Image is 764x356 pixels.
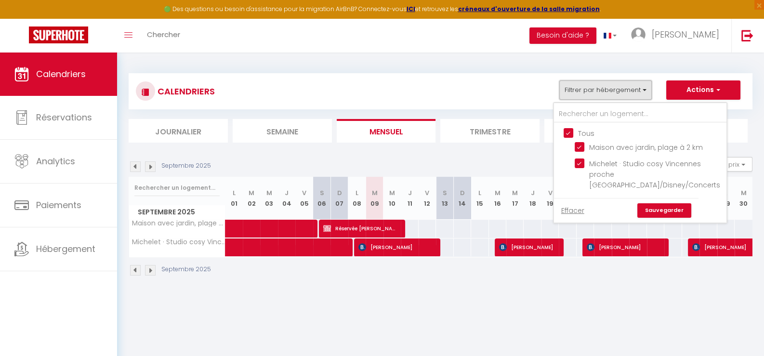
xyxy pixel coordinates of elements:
abbr: L [478,188,481,198]
li: Semaine [233,119,332,143]
img: ... [631,27,645,42]
div: Filtrer par hébergement [553,102,727,224]
span: Michelet · Studio cosy Vincennes proche [GEOGRAPHIC_DATA]/Disney/Concerts [131,238,227,246]
th: 16 [489,177,506,220]
th: 01 [225,177,243,220]
p: Septembre 2025 [161,161,211,171]
th: 03 [260,177,277,220]
th: 05 [295,177,313,220]
img: logout [741,29,753,41]
th: 30 [735,177,752,220]
th: 18 [524,177,541,220]
abbr: M [512,188,518,198]
th: 02 [243,177,260,220]
a: Chercher [140,19,187,53]
th: 07 [330,177,348,220]
img: Super Booking [29,26,88,43]
th: 11 [401,177,418,220]
span: Réservée [PERSON_NAME] [323,219,398,237]
button: Ouvrir le widget de chat LiveChat [8,4,37,33]
th: 09 [366,177,383,220]
span: [PERSON_NAME] [587,238,662,256]
th: 12 [419,177,436,220]
abbr: M [249,188,254,198]
abbr: D [337,188,342,198]
th: 19 [541,177,559,220]
button: Besoin d'aide ? [529,27,596,44]
span: Maison avec jardin, plage à 2 km [131,220,227,227]
abbr: J [285,188,289,198]
a: créneaux d'ouverture de la salle migration [458,5,600,13]
abbr: M [741,188,747,198]
abbr: D [460,188,465,198]
abbr: V [548,188,553,198]
button: Actions [666,80,740,100]
a: Sauvegarder [637,203,691,218]
abbr: M [266,188,272,198]
span: Réservations [36,111,92,123]
h3: CALENDRIERS [155,80,215,102]
span: [PERSON_NAME] [358,238,434,256]
th: 17 [506,177,524,220]
th: 08 [348,177,366,220]
abbr: V [302,188,306,198]
th: 14 [454,177,471,220]
span: Septembre 2025 [129,205,225,219]
input: Rechercher un logement... [134,179,220,197]
abbr: S [443,188,447,198]
li: Mensuel [337,119,436,143]
abbr: L [356,188,358,198]
span: [PERSON_NAME] [652,28,719,40]
a: ... [PERSON_NAME] [624,19,731,53]
p: Septembre 2025 [161,265,211,274]
li: Tâches [544,119,644,143]
span: Michelet · Studio cosy Vincennes proche [GEOGRAPHIC_DATA]/Disney/Concerts [589,159,720,190]
span: Analytics [36,155,75,167]
abbr: M [371,188,377,198]
a: ICI [407,5,415,13]
input: Rechercher un logement... [554,105,726,123]
abbr: V [425,188,429,198]
abbr: M [389,188,395,198]
abbr: S [320,188,324,198]
span: Chercher [147,29,180,40]
button: Filtrer par hébergement [559,80,652,100]
a: Effacer [561,205,584,216]
th: 06 [313,177,330,220]
abbr: J [531,188,535,198]
span: Paiements [36,199,81,211]
span: Calendriers [36,68,86,80]
abbr: M [495,188,501,198]
li: Trimestre [440,119,540,143]
abbr: J [408,188,411,198]
th: 15 [471,177,488,220]
span: [PERSON_NAME] [499,238,557,256]
th: 04 [278,177,295,220]
th: 10 [383,177,401,220]
th: 13 [436,177,453,220]
span: Hébergement [36,243,95,255]
li: Journalier [129,119,228,143]
abbr: L [233,188,236,198]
